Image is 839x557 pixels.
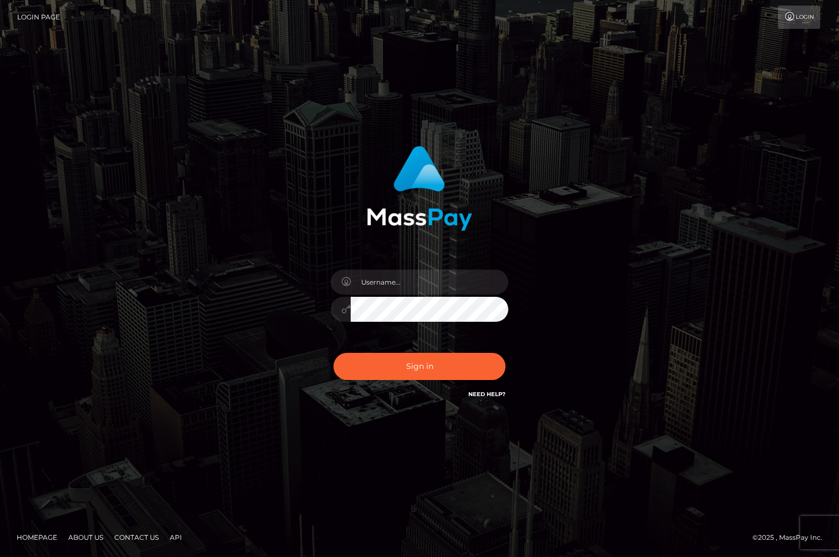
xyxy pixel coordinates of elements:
[64,529,108,546] a: About Us
[752,531,831,544] div: © 2025 , MassPay Inc.
[778,6,820,29] a: Login
[165,529,186,546] a: API
[468,391,506,398] a: Need Help?
[12,529,62,546] a: Homepage
[110,529,163,546] a: Contact Us
[333,353,506,380] button: Sign in
[367,146,472,231] img: MassPay Login
[17,6,60,29] a: Login Page
[351,270,508,295] input: Username...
